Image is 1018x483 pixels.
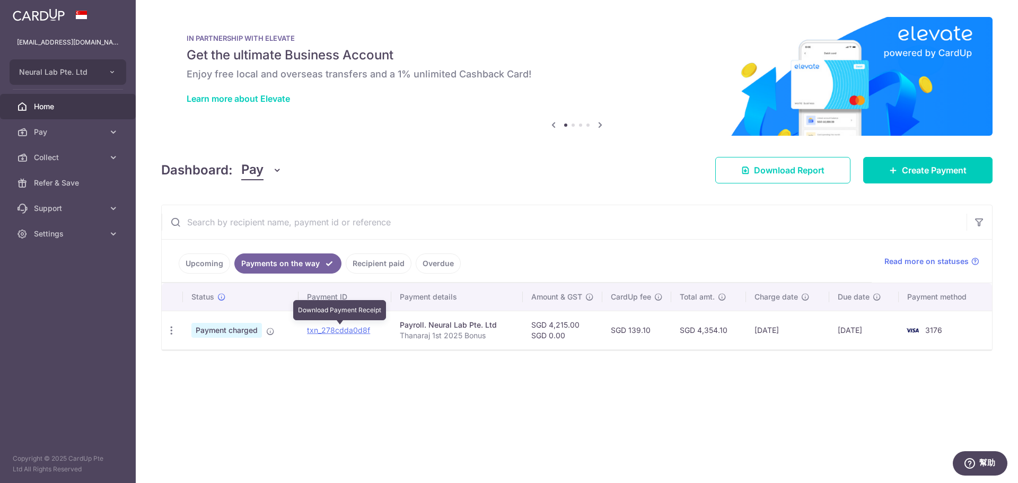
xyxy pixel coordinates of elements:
span: Create Payment [902,164,967,177]
div: Download Payment Receipt [293,300,386,320]
td: SGD 4,354.10 [671,311,746,349]
a: Read more on statuses [884,256,979,267]
a: Download Report [715,157,850,183]
span: Settings [34,229,104,239]
input: Search by recipient name, payment id or reference [162,205,967,239]
p: [EMAIL_ADDRESS][DOMAIN_NAME] [17,37,119,48]
td: [DATE] [829,311,899,349]
span: Amount & GST [531,292,582,302]
th: Payment method [899,283,992,311]
img: Bank Card [902,324,923,337]
a: Recipient paid [346,253,411,274]
span: 3176 [925,326,942,335]
span: Payment charged [191,323,262,338]
img: CardUp [13,8,65,21]
span: Neural Lab Pte. Ltd [19,67,98,77]
span: Charge date [754,292,798,302]
button: Neural Lab Pte. Ltd [10,59,126,85]
td: SGD 4,215.00 SGD 0.00 [523,311,602,349]
h6: Enjoy free local and overseas transfers and a 1% unlimited Cashback Card! [187,68,967,81]
iframe: 開啟您可用於找到更多資訊的 Widget [952,451,1007,478]
button: Pay [241,160,282,180]
span: Read more on statuses [884,256,969,267]
span: Status [191,292,214,302]
a: Create Payment [863,157,993,183]
p: IN PARTNERSHIP WITH ELEVATE [187,34,967,42]
span: Home [34,101,104,112]
td: [DATE] [746,311,829,349]
span: Pay [34,127,104,137]
span: Due date [838,292,870,302]
a: txn_278cdda0d8f [307,326,370,335]
h4: Dashboard: [161,161,233,180]
span: Total amt. [680,292,715,302]
a: Overdue [416,253,461,274]
span: CardUp fee [611,292,651,302]
span: Download Report [754,164,824,177]
a: Payments on the way [234,253,341,274]
span: Support [34,203,104,214]
h5: Get the ultimate Business Account [187,47,967,64]
th: Payment ID [299,283,391,311]
a: Learn more about Elevate [187,93,290,104]
a: Upcoming [179,253,230,274]
img: Renovation banner [161,17,993,136]
p: Thanaraj 1st 2025 Bonus [400,330,514,341]
span: Pay [241,160,264,180]
th: Payment details [391,283,523,311]
div: Payroll. Neural Lab Pte. Ltd [400,320,514,330]
td: SGD 139.10 [602,311,671,349]
span: Collect [34,152,104,163]
span: Refer & Save [34,178,104,188]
